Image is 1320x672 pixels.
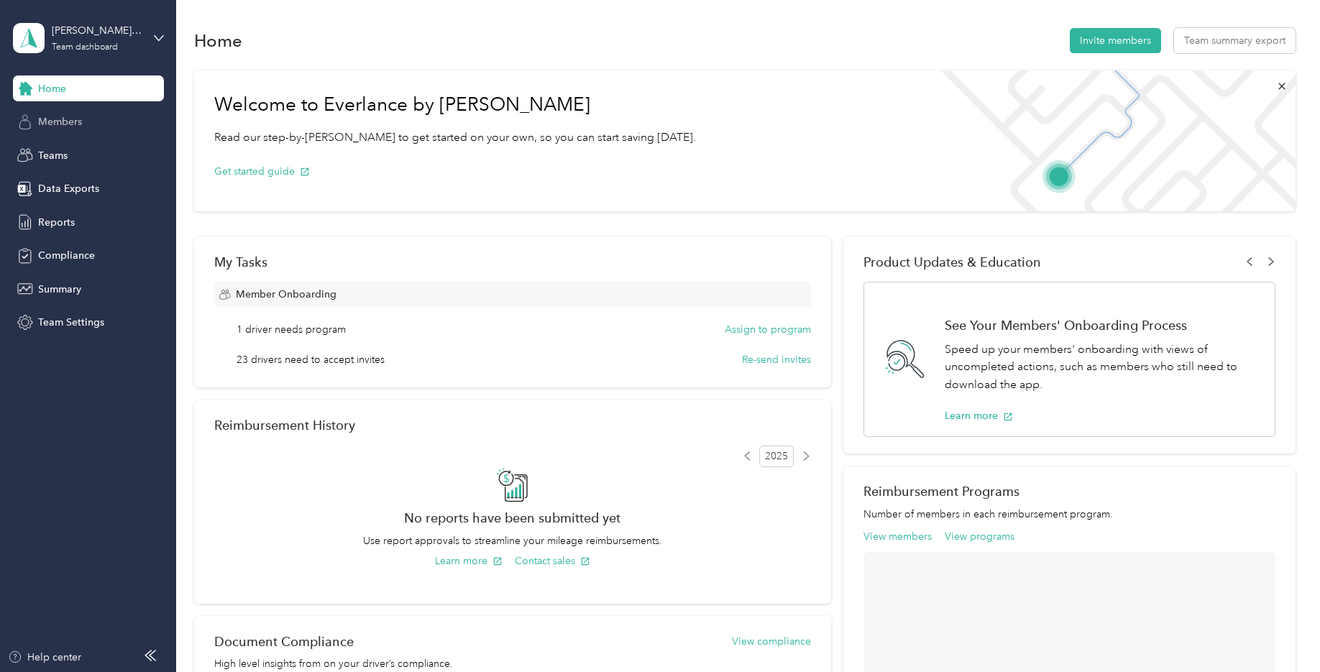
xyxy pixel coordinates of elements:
button: Assign to program [725,322,811,337]
button: Learn more [945,408,1013,423]
button: Help center [8,650,81,665]
p: High level insights from on your driver’s compliance. [214,656,811,671]
span: Product Updates & Education [863,254,1041,270]
p: Speed up your members' onboarding with views of uncompleted actions, such as members who still ne... [945,341,1259,394]
span: Home [38,81,66,96]
span: Members [38,114,82,129]
button: View members [863,529,932,544]
p: Use report approvals to streamline your mileage reimbursements. [214,533,811,548]
span: Data Exports [38,181,99,196]
iframe: Everlance-gr Chat Button Frame [1239,592,1320,672]
span: Compliance [38,248,95,263]
span: 1 driver needs program [237,322,346,337]
button: View programs [945,529,1014,544]
span: 23 drivers need to accept invites [237,352,385,367]
button: Learn more [435,553,503,569]
img: Welcome to everlance [926,70,1295,211]
div: Team dashboard [52,43,118,52]
button: Team summary export [1174,28,1296,53]
h2: No reports have been submitted yet [214,510,811,525]
p: Number of members in each reimbursement program. [863,507,1275,522]
button: Contact sales [515,553,590,569]
button: Get started guide [214,164,310,179]
h2: Reimbursement History [214,418,355,433]
div: My Tasks [214,254,811,270]
h1: See Your Members' Onboarding Process [945,318,1259,333]
button: Invite members [1070,28,1161,53]
h1: Welcome to Everlance by [PERSON_NAME] [214,93,696,116]
span: Reports [38,215,75,230]
span: Summary [38,282,81,297]
span: Teams [38,148,68,163]
p: Read our step-by-[PERSON_NAME] to get started on your own, so you can start saving [DATE]. [214,129,696,147]
button: View compliance [732,634,811,649]
span: Team Settings [38,315,104,330]
span: 2025 [759,446,794,467]
h2: Reimbursement Programs [863,484,1275,499]
h2: Document Compliance [214,634,354,649]
span: Member Onboarding [236,287,336,302]
h1: Home [194,33,242,48]
div: [PERSON_NAME][EMAIL_ADDRESS][PERSON_NAME][DOMAIN_NAME] [52,23,142,38]
button: Re-send invites [742,352,811,367]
